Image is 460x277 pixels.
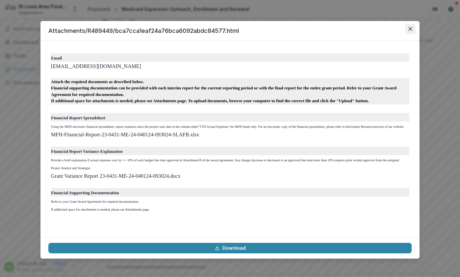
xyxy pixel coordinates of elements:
[51,115,105,120] b: Financial Report Spreadsheet
[51,132,199,137] font: MFH-Financial-Report-23-0431-ME-24-040124-093024-SLAFB.xlsx
[51,56,62,60] b: Email
[51,190,119,195] b: Financial Supporting Documentation
[51,158,399,170] font: Provide a brief explanation if actual expenses vary by +/- 10% of each budget line item approved ...
[51,79,396,104] b: Attach the required documents as described below. Financial supporting documentation can be provi...
[350,125,374,128] a: Grantee Resources
[51,200,150,211] font: Refer to your Grant Award Agreement for required documentation. If additional space for attachmen...
[405,24,416,34] button: Close
[51,173,180,179] font: Grant Variance Report 23-0431-ME-24-040124-093024.docx
[51,63,141,69] font: [EMAIL_ADDRESS][DOMAIN_NAME]
[40,21,420,41] header: Attachments/R489449/bca7cca1eaf24a76bca6092abdc84577.html
[48,243,412,253] a: Download
[51,149,123,154] b: Financial Report Variance Explanation
[51,125,404,128] font: Using the MFH electronic financial spreadsheet, report expenses since the project start date in t...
